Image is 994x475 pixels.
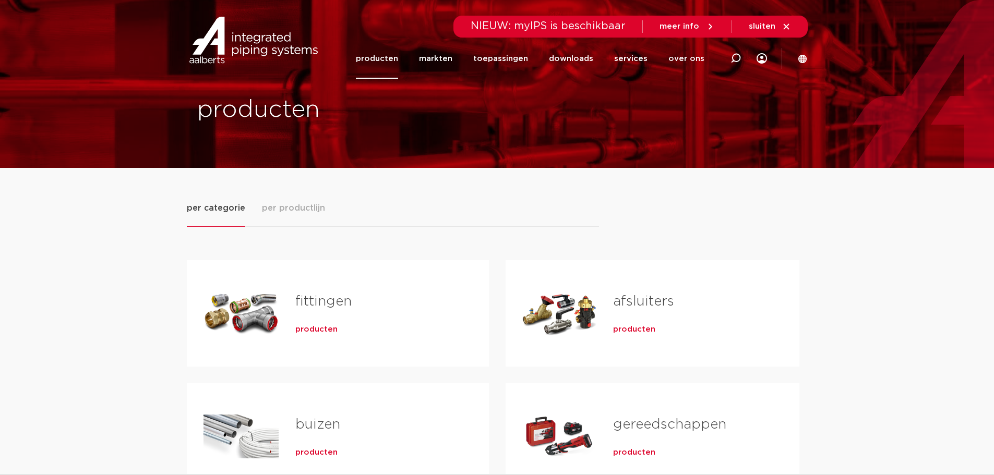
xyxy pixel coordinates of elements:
[356,39,398,79] a: producten
[613,447,655,458] a: producten
[613,418,726,431] a: gereedschappen
[197,93,492,127] h1: producten
[549,39,593,79] a: downloads
[471,21,626,31] span: NIEUW: myIPS is beschikbaar
[295,324,338,335] a: producten
[262,202,325,214] span: per productlijn
[613,324,655,335] a: producten
[749,22,791,31] a: sluiten
[295,447,338,458] a: producten
[356,39,704,79] nav: Menu
[187,202,245,214] span: per categorie
[295,295,352,308] a: fittingen
[473,39,528,79] a: toepassingen
[419,39,452,79] a: markten
[660,22,699,30] span: meer info
[749,22,775,30] span: sluiten
[295,418,340,431] a: buizen
[613,295,674,308] a: afsluiters
[614,39,648,79] a: services
[757,47,767,70] div: my IPS
[668,39,704,79] a: over ons
[660,22,715,31] a: meer info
